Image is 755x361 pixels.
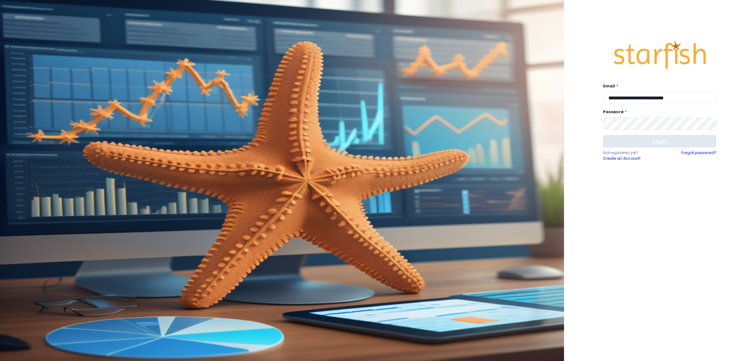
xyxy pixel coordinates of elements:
label: Password [603,109,713,115]
a: Create an Account! [603,156,660,161]
a: Forgot password? [681,150,716,161]
img: Logo.42cb71d561138c82c4ab.png [612,35,707,75]
p: Not registered yet? [603,150,660,156]
button: Login [603,135,716,147]
label: Email [603,83,713,89]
